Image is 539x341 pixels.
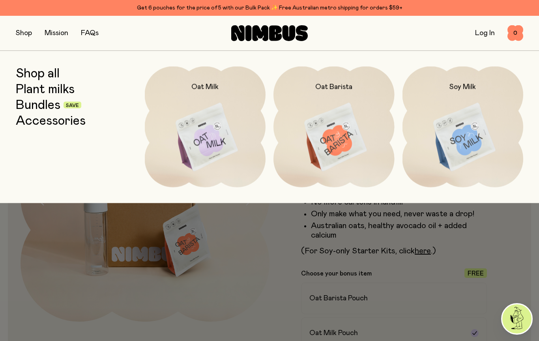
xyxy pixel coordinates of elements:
[191,82,219,92] h2: Oat Milk
[16,114,86,128] a: Accessories
[475,30,495,37] a: Log In
[449,82,476,92] h2: Soy Milk
[402,66,524,187] a: Soy Milk
[66,103,79,108] span: Save
[16,3,523,13] div: Get 6 pouches for the price of 5 with our Bulk Pack ✨ Free Australian metro shipping for orders $59+
[16,66,60,81] a: Shop all
[45,30,68,37] a: Mission
[315,82,352,92] h2: Oat Barista
[16,98,60,112] a: Bundles
[502,304,532,334] img: agent
[507,25,523,41] button: 0
[81,30,99,37] a: FAQs
[16,82,75,96] a: Plant milks
[145,66,266,187] a: Oat Milk
[273,66,395,187] a: Oat Barista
